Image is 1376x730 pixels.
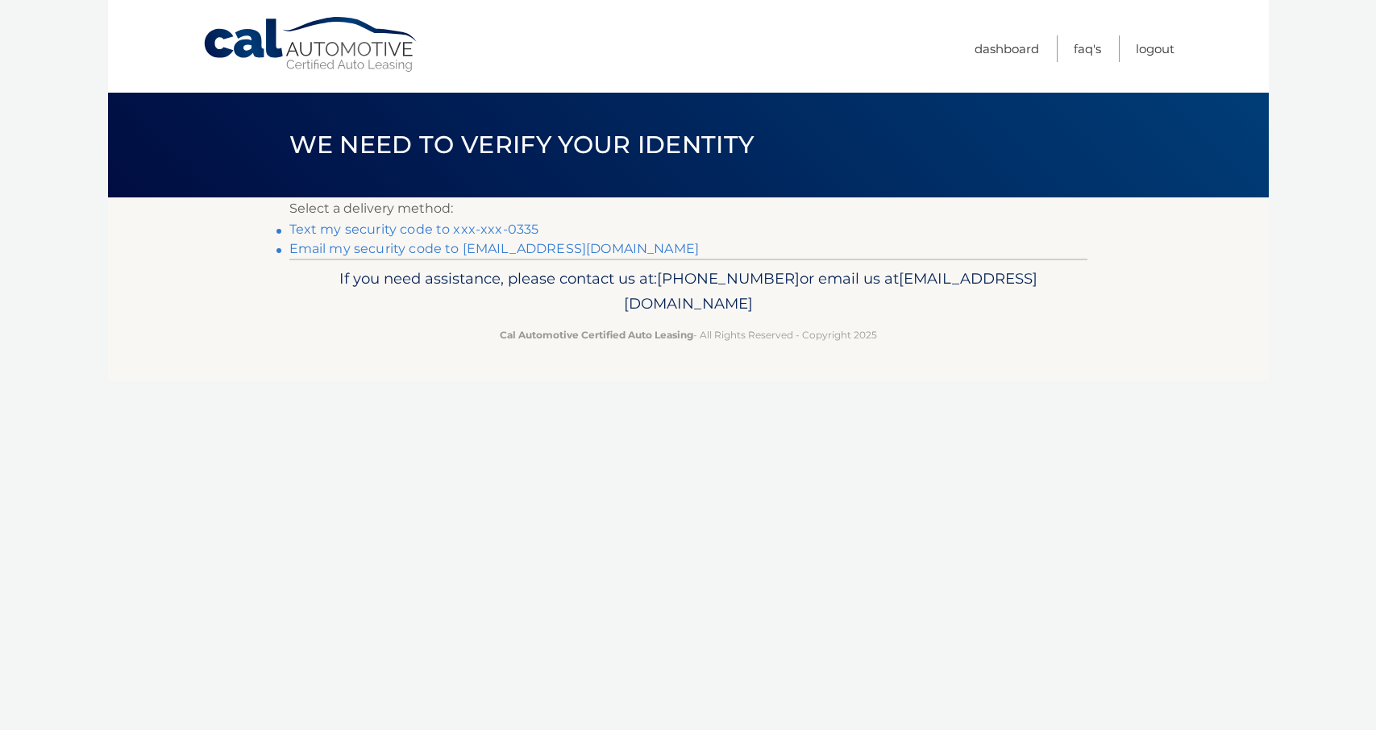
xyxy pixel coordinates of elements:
[289,197,1087,220] p: Select a delivery method:
[289,130,755,160] span: We need to verify your identity
[657,269,800,288] span: [PHONE_NUMBER]
[202,16,420,73] a: Cal Automotive
[289,222,539,237] a: Text my security code to xxx-xxx-0335
[1074,35,1101,62] a: FAQ's
[500,329,693,341] strong: Cal Automotive Certified Auto Leasing
[1136,35,1174,62] a: Logout
[300,266,1077,317] p: If you need assistance, please contact us at: or email us at
[300,326,1077,343] p: - All Rights Reserved - Copyright 2025
[975,35,1039,62] a: Dashboard
[289,241,700,256] a: Email my security code to [EMAIL_ADDRESS][DOMAIN_NAME]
